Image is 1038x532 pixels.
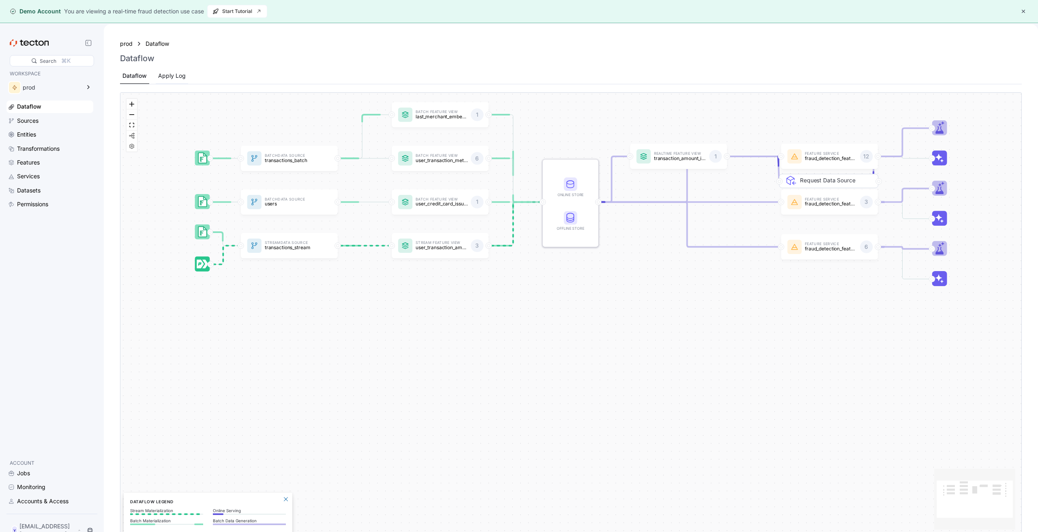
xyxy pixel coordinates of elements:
g: Edge from dataSource:transactions_batch to featureView:last_merchant_embedding [335,115,390,158]
div: Accounts & Access [17,497,69,506]
span: Start Tutorial [212,5,262,17]
div: 6 [471,152,483,165]
div: Datasets [17,186,41,195]
strong: Welcome to [GEOGRAPHIC_DATA]! [438,36,600,49]
p: Feature Service [805,243,857,246]
a: Features [6,156,93,169]
div: Transformations [17,144,60,153]
h3: Dataflow [120,53,154,63]
button: zoom out [127,109,137,120]
a: Explore the UI [492,123,547,138]
div: 3 [471,239,483,252]
g: Edge from STORE to featureView:transaction_amount_is_higher_than_average [595,156,628,202]
a: Accounts & Access [6,495,93,507]
div: Search⌘K [10,55,94,66]
g: Edge from featureService:fraud_detection_feature_service to Trainer_featureService:fraud_detectio... [875,247,930,249]
p: Batch Data Source [265,154,317,158]
div: You are viewing a real-time fraud detection use case [64,7,204,16]
div: Online Store [555,192,586,198]
a: Transformations [6,143,93,155]
g: Edge from featureView:user_transaction_amount_totals to STORE [485,202,540,246]
p: transactions_stream [265,245,317,250]
a: StreamData Sourcetransactions_stream [241,233,338,259]
g: Edge from STORE to featureService:fraud_detection_feature_service [595,202,779,247]
div: 1 [471,196,483,208]
g: Edge from featureView:user_transaction_metrics to STORE [485,158,540,202]
a: Datasets [6,184,93,197]
div: Monitoring [17,483,45,491]
a: Feature Servicefraud_detection_feature_service:v212 [781,144,878,169]
div: Dataflow [17,102,41,111]
a: Start Tutorial [207,5,267,18]
div: Offline Store [555,212,586,232]
g: Edge from featureService:fraud_detection_feature_service:v2 to Inference_featureService:fraud_det... [875,156,930,158]
a: Entities [6,128,93,141]
p: We have pre-loaded the environment with data pipelines for a Real-Time Fraud Detection application. [409,89,629,107]
div: Feature Servicefraud_detection_feature_service_streaming3 [781,190,878,215]
p: Stream Materialization [130,508,203,513]
a: prod [120,39,133,48]
div: Sources [17,116,39,125]
g: Edge from featureView:last_merchant_embedding to STORE [485,115,540,202]
p: Batch Feature View [416,154,468,158]
div: Search [40,57,56,65]
a: Batch Feature Viewuser_transaction_metrics6 [392,146,489,171]
div: Entities [17,130,36,139]
h6: Dataflow Legend [130,498,286,505]
g: Edge from STORE to featureService:fraud_detection_feature_service:v2 [595,156,779,202]
div: 1 [471,109,483,121]
p: Batch Feature View [416,111,468,114]
a: Services [6,170,93,182]
p: Batch Materialization [130,518,203,523]
a: Sources [6,115,93,127]
div: Online Store [555,177,586,198]
div: 6 [860,241,873,253]
div: Offline Store [555,226,586,232]
button: fit view [127,120,137,130]
p: Batch Data Source [265,198,317,201]
a: BatchData Sourceusers [241,190,338,215]
button: zoom in [127,99,137,109]
div: Request Data Source [800,176,871,238]
p: Batch Data Generation [213,518,286,523]
div: Apply Log [158,71,186,80]
p: fraud_detection_feature_service [805,246,857,251]
p: transaction_amount_is_higher_than_average [654,156,706,161]
div: Request Data Source [791,149,890,163]
p: ACCOUNT [10,459,90,467]
div: Features [17,158,40,167]
a: Close modal [634,19,648,34]
a: Dataflow [6,100,93,113]
g: Edge from REQ_featureService:fraud_detection_feature_service:v2 to featureService:fraud_detection... [778,156,779,182]
div: Stream Feature Viewuser_transaction_amount_totals3 [392,233,489,259]
p: Stream Data Source [265,241,317,245]
g: Edge from featureService:fraud_detection_feature_service:v2 to Trainer_featureService:fraud_detec... [875,128,930,157]
p: Stream Feature View [416,241,468,245]
p: user_transaction_metrics [416,158,468,163]
a: Batch Feature Viewuser_credit_card_issuer1 [392,190,489,215]
div: Permissions [17,200,48,209]
p: user_transaction_amount_totals [416,245,468,250]
a: Permissions [6,198,93,210]
div: 1 [709,150,722,163]
div: current step [387,16,651,19]
p: In Tecton’s Web UI, you can see how easy it is to manage, share, and govern embeddings, prompts, ... [409,56,629,83]
a: Batch Feature Viewlast_merchant_embedding1 [392,102,489,128]
a: Dataflow [146,39,174,48]
div: Jobs [17,469,30,478]
p: Realtime Feature View [654,152,706,156]
p: Batch Feature View [416,198,468,201]
p: Online Serving [213,508,286,513]
a: Feature Servicefraud_detection_feature_service6 [781,234,878,260]
div: React Flow controls [127,99,137,152]
g: Edge from dataSource:transactions_stream_batch_source to dataSource:transactions_stream [207,232,239,246]
a: Realtime Feature Viewtransaction_amount_is_higher_than_average1 [630,144,727,169]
